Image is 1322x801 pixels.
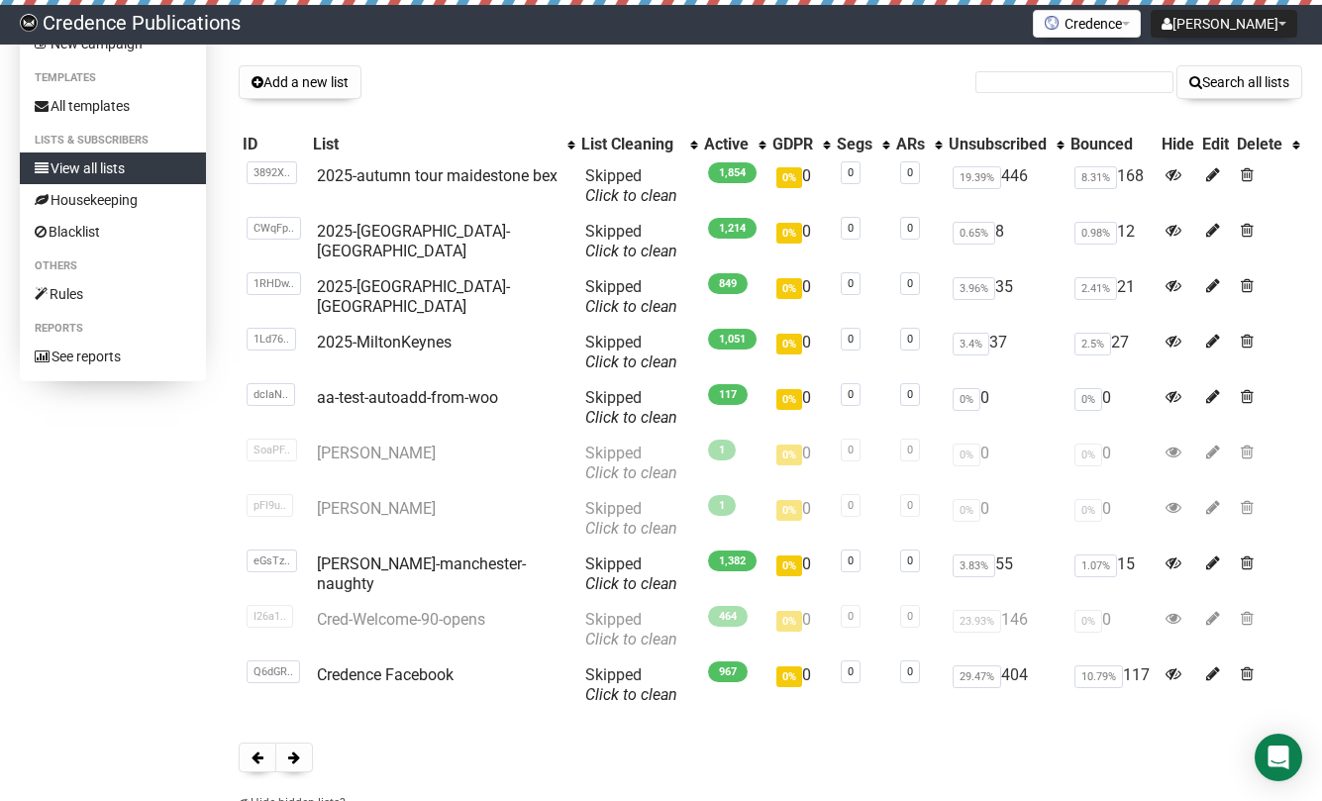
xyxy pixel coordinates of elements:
a: Click to clean [585,352,677,371]
span: 0% [953,388,980,411]
span: Q6dGR.. [247,660,300,683]
div: Active [704,135,749,154]
th: Bounced: No sort applied, sorting is disabled [1067,131,1158,158]
a: Click to clean [585,242,677,260]
td: 27 [1067,325,1158,380]
span: 8.31% [1074,166,1117,189]
span: 967 [708,661,748,682]
span: 1 [708,495,736,516]
span: pFI9u.. [247,494,293,517]
a: 2025-autumn tour maidestone bex [317,166,558,185]
span: 10.79% [1074,665,1123,688]
a: Click to clean [585,408,677,427]
span: 0% [776,167,802,188]
a: 0 [848,610,854,623]
a: 0 [907,388,913,401]
span: 19.39% [953,166,1001,189]
td: 0 [1067,380,1158,436]
span: 0% [1074,610,1102,633]
th: List Cleaning: No sort applied, activate to apply an ascending sort [577,131,700,158]
a: 2025-[GEOGRAPHIC_DATA]-[GEOGRAPHIC_DATA] [317,277,510,316]
button: Search all lists [1176,65,1302,99]
a: 0 [907,222,913,235]
a: 0 [848,444,854,456]
button: Add a new list [239,65,361,99]
span: Skipped [585,554,677,593]
span: Skipped [585,166,677,205]
td: 146 [945,602,1067,657]
a: 0 [907,665,913,678]
th: Hide: No sort applied, sorting is disabled [1158,131,1198,158]
td: 168 [1067,158,1158,214]
td: 0 [1067,491,1158,547]
span: 0% [1074,444,1102,466]
td: 117 [1067,657,1158,713]
a: 0 [848,388,854,401]
td: 55 [945,547,1067,602]
td: 35 [945,269,1067,325]
a: Blacklist [20,216,206,248]
a: Click to clean [585,519,677,538]
td: 404 [945,657,1067,713]
a: [PERSON_NAME] [317,499,436,518]
span: 1,051 [708,329,757,350]
div: ARs [896,135,925,154]
div: List [313,135,558,154]
span: 0% [776,611,802,632]
a: Credence Facebook [317,665,454,684]
td: 0 [768,436,833,491]
span: Skipped [585,665,677,704]
td: 0 [768,602,833,657]
a: 0 [907,499,913,512]
a: 2025-MiltonKeynes [317,333,452,351]
td: 0 [768,547,833,602]
td: 0 [1067,602,1158,657]
span: Skipped [585,444,677,482]
a: 0 [907,610,913,623]
a: Click to clean [585,574,677,593]
span: 1,854 [708,162,757,183]
span: 0% [1074,388,1102,411]
span: 3.83% [953,554,995,577]
a: Cred-Welcome-90-opens [317,610,485,629]
a: Click to clean [585,463,677,482]
span: dcIaN.. [247,383,295,406]
li: Others [20,254,206,278]
a: Click to clean [585,186,677,205]
span: 1 [708,440,736,460]
a: 0 [907,444,913,456]
span: 1.07% [1074,554,1117,577]
a: 0 [907,554,913,567]
span: 1,214 [708,218,757,239]
a: Housekeeping [20,184,206,216]
td: 0 [768,657,833,713]
span: 849 [708,273,748,294]
a: 0 [848,222,854,235]
span: Skipped [585,610,677,649]
th: Delete: No sort applied, activate to apply an ascending sort [1233,131,1302,158]
td: 0 [945,491,1067,547]
span: 2.5% [1074,333,1111,355]
a: 0 [907,333,913,346]
td: 12 [1067,214,1158,269]
td: 0 [768,380,833,436]
div: List Cleaning [581,135,680,154]
th: Active: No sort applied, activate to apply an ascending sort [700,131,768,158]
span: 0% [1074,499,1102,522]
a: 0 [848,554,854,567]
a: Click to clean [585,685,677,704]
th: Edit: No sort applied, sorting is disabled [1198,131,1233,158]
div: GDPR [772,135,813,154]
th: Segs: No sort applied, activate to apply an ascending sort [833,131,892,158]
td: 8 [945,214,1067,269]
a: aa-test-autoadd-from-woo [317,388,498,407]
span: Skipped [585,499,677,538]
div: Delete [1237,135,1282,154]
span: 3892X.. [247,161,297,184]
td: 15 [1067,547,1158,602]
a: [PERSON_NAME] [317,444,436,462]
span: Skipped [585,333,677,371]
li: Templates [20,66,206,90]
span: 1Ld76.. [247,328,296,350]
a: 0 [907,166,913,179]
